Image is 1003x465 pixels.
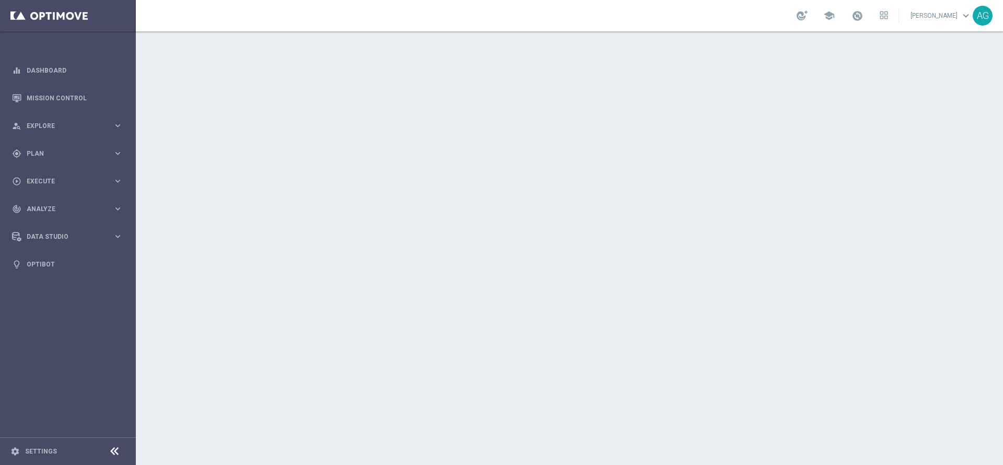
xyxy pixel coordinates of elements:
i: person_search [12,121,21,131]
button: equalizer Dashboard [11,66,123,75]
div: Analyze [12,204,113,214]
i: settings [10,447,20,456]
a: [PERSON_NAME]keyboard_arrow_down [909,8,973,24]
i: keyboard_arrow_right [113,148,123,158]
i: keyboard_arrow_right [113,176,123,186]
span: Execute [27,178,113,184]
span: Analyze [27,206,113,212]
button: gps_fixed Plan keyboard_arrow_right [11,149,123,158]
span: Data Studio [27,234,113,240]
button: lightbulb Optibot [11,260,123,269]
span: Plan [27,150,113,157]
div: Mission Control [12,84,123,112]
a: Optibot [27,250,123,278]
div: Data Studio [12,232,113,241]
i: gps_fixed [12,149,21,158]
i: lightbulb [12,260,21,269]
a: Settings [25,448,57,455]
button: Data Studio keyboard_arrow_right [11,233,123,241]
div: Explore [12,121,113,131]
i: equalizer [12,66,21,75]
i: keyboard_arrow_right [113,231,123,241]
i: keyboard_arrow_right [113,121,123,131]
div: Optibot [12,250,123,278]
i: keyboard_arrow_right [113,204,123,214]
span: keyboard_arrow_down [960,10,972,21]
a: Dashboard [27,56,123,84]
a: Mission Control [27,84,123,112]
div: Plan [12,149,113,158]
span: Explore [27,123,113,129]
button: track_changes Analyze keyboard_arrow_right [11,205,123,213]
button: person_search Explore keyboard_arrow_right [11,122,123,130]
button: Mission Control [11,94,123,102]
i: play_circle_outline [12,177,21,186]
button: play_circle_outline Execute keyboard_arrow_right [11,177,123,185]
span: school [823,10,835,21]
div: Dashboard [12,56,123,84]
div: Execute [12,177,113,186]
div: AG [973,6,993,26]
i: track_changes [12,204,21,214]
